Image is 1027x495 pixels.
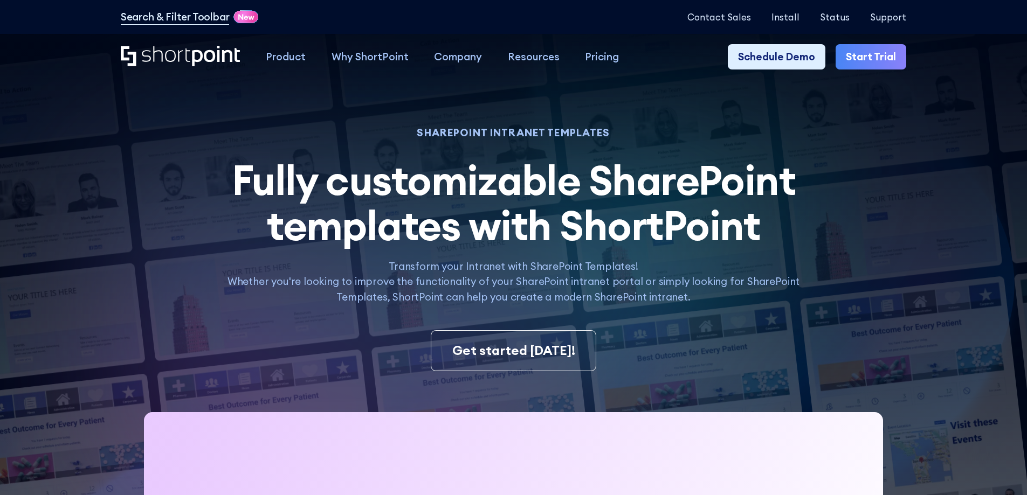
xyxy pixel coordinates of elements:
[332,49,409,65] div: Why ShortPoint
[431,330,596,371] a: Get started [DATE]!
[121,46,240,68] a: Home
[870,12,906,22] a: Support
[973,443,1027,495] iframe: Chat Widget
[434,49,482,65] div: Company
[232,154,796,251] span: Fully customizable SharePoint templates with ShortPoint
[253,44,319,70] a: Product
[319,44,422,70] a: Why ShortPoint
[573,44,632,70] a: Pricing
[585,49,619,65] div: Pricing
[121,9,230,25] a: Search & Filter Toolbar
[266,49,306,65] div: Product
[213,259,814,305] p: Transform your Intranet with SharePoint Templates! Whether you're looking to improve the function...
[687,12,751,22] a: Contact Sales
[820,12,850,22] a: Status
[452,341,575,360] div: Get started [DATE]!
[508,49,560,65] div: Resources
[213,128,814,137] h1: SHAREPOINT INTRANET TEMPLATES
[728,44,825,70] a: Schedule Demo
[421,44,495,70] a: Company
[836,44,906,70] a: Start Trial
[495,44,573,70] a: Resources
[771,12,799,22] a: Install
